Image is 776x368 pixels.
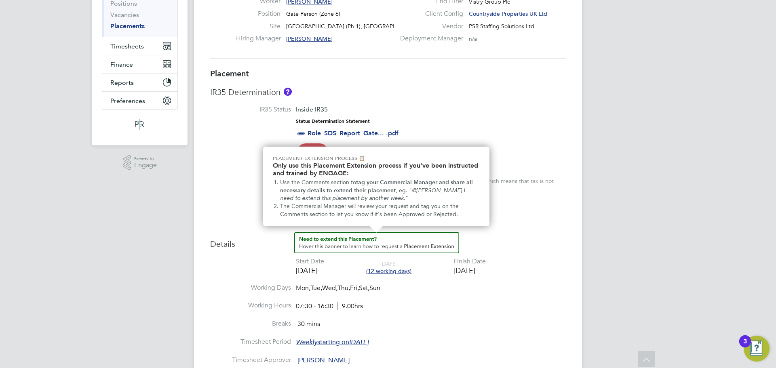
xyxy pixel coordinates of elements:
label: Working Days [210,284,291,292]
em: Weekly [296,338,317,346]
p: Placement Extension Process 📋 [273,155,480,162]
label: Client Config [395,10,463,18]
h3: IR35 Determination [210,87,566,97]
button: Open Resource Center, 3 new notifications [744,336,770,362]
span: starting on [296,338,369,346]
a: Go to home page [102,118,178,131]
span: Sat, [359,284,369,292]
div: DAYS [362,260,415,275]
span: Use the Comments section to [280,179,356,186]
span: Gate Person (Zone 6) [286,10,340,17]
li: The Commercial Manager will review your request and tag you on the Comments section to let you kn... [280,202,480,218]
label: IR35 Risk [210,147,291,156]
span: Sun [369,284,380,292]
div: Start Date [296,257,324,266]
span: Wed, [322,284,337,292]
span: Timesheets [110,42,144,50]
span: " [405,195,408,202]
label: Timesheet Approver [210,356,291,364]
div: [DATE] [453,266,486,275]
strong: tag your Commercial Manager and share all necessary details to extend their placement [280,179,474,194]
span: 9.00hrs [337,302,363,310]
h3: Details [210,232,566,249]
span: PSR Staffing Solutions Ltd [469,23,534,30]
em: [DATE] [349,338,369,346]
label: Breaks [210,320,291,328]
span: Powered by [134,155,157,162]
div: 07:30 - 16:30 [296,302,363,311]
span: Fri, [350,284,359,292]
label: Timesheet Period [210,338,291,346]
a: Placements [110,22,145,30]
span: Inside IR35 [296,105,328,113]
span: [PERSON_NAME] [297,356,350,364]
span: Reports [110,79,134,86]
b: Placement [210,69,249,78]
span: Tue, [310,284,322,292]
label: IR35 Status [210,105,291,114]
em: @[PERSON_NAME] I need to extend this placement by another week. [280,187,467,202]
div: Finish Date [453,257,486,266]
div: 3 [743,341,747,352]
strong: Status Determination Statement [296,118,370,124]
img: psrsolutions-logo-retina.png [133,118,147,131]
span: Countryside Properties UK Ltd [469,10,547,17]
span: High [297,143,328,160]
label: Working Hours [210,301,291,310]
h2: Only use this Placement Extension process if you've been instructed and trained by ENGAGE: [273,162,480,177]
span: Thu, [337,284,350,292]
div: [DATE] [296,266,324,275]
span: [GEOGRAPHIC_DATA] (Ph 1), [GEOGRAPHIC_DATA] [286,23,422,30]
span: , eg. " [396,187,412,194]
label: Deployment Manager [395,34,463,43]
span: n/a [469,35,477,42]
button: How to extend a Placement? [294,232,459,253]
span: Engage [134,162,157,169]
div: Need to extend this Placement? Hover this banner. [263,147,489,226]
button: About IR35 [284,88,292,96]
label: Vendor [395,22,463,31]
label: Hiring Manager [236,34,280,43]
span: Preferences [110,97,145,105]
span: Mon, [296,284,310,292]
span: 30 mins [297,320,320,328]
span: [PERSON_NAME] [286,35,333,42]
a: Vacancies [110,11,139,19]
a: Role_SDS_Report_Gate... .pdf [308,129,399,137]
label: Site [236,22,280,31]
label: Position [236,10,280,18]
span: Finance [110,61,133,68]
span: (12 working days) [366,267,411,275]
